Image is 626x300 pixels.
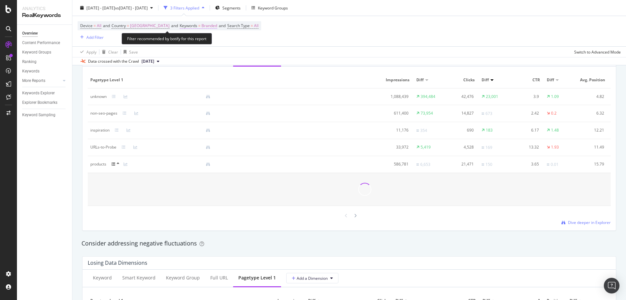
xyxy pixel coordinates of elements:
img: Equal [482,113,484,115]
div: Analytics [22,5,67,12]
div: 13.32 [514,144,539,150]
span: Diff [482,77,489,83]
div: unknown [90,94,107,100]
button: 3 Filters Applied [161,3,207,13]
div: 673 [485,111,492,117]
div: 169 [485,145,492,150]
span: pagetype Level 1 [90,77,214,83]
button: Apply [78,47,97,57]
div: Losing Data Dimensions [88,260,147,266]
span: Impressions [384,77,410,83]
button: Keyword Groups [249,3,291,13]
div: More Reports [22,77,45,84]
a: Keyword Sampling [22,112,67,118]
div: 33,972 [384,144,409,150]
span: vs [DATE] - [DATE] [115,5,148,10]
div: 586,781 [384,161,409,167]
button: Add Filter [78,33,104,41]
div: Explorer Bookmarks [22,99,57,106]
div: Add Filter [86,34,104,40]
span: Segments [222,5,241,10]
div: RealKeywords [22,12,67,19]
a: Content Performance [22,39,67,46]
div: 3.65 [514,161,539,167]
div: 14,827 [449,110,474,116]
div: 0.01 [551,162,559,167]
span: = [94,23,96,28]
button: Save [121,47,138,57]
a: Keywords Explorer [22,90,67,97]
span: = [127,23,129,28]
span: Device [80,23,93,28]
span: and [103,23,110,28]
div: 1.09 [551,94,559,100]
span: All [97,21,101,30]
div: 183 [486,127,493,133]
div: 2.42 [514,110,539,116]
span: and [219,23,226,28]
span: Diff [547,77,554,83]
span: [GEOGRAPHIC_DATA] [130,21,170,30]
div: products [90,161,106,167]
span: Add a Dimension [292,276,328,281]
div: 1.48 [551,127,559,133]
div: Keyword Sampling [22,112,55,118]
div: 5,419 [421,144,431,150]
div: 6.17 [514,127,539,133]
div: 4,528 [449,144,474,150]
button: Segments [213,3,243,13]
div: Apply [86,49,97,55]
img: Equal [547,164,549,166]
div: Consider addressing negative fluctuations [82,239,617,248]
div: Save [129,49,138,55]
div: 11,176 [384,127,409,133]
div: 4.82 [579,94,604,100]
div: 1.93 [551,144,559,150]
div: 0.2 [551,110,557,116]
div: 394,484 [421,94,435,100]
div: 23,001 [486,94,498,100]
div: 3 Filters Applied [170,5,199,10]
div: Keyword Groups [22,49,51,56]
div: Open Intercom Messenger [604,278,619,293]
a: Keyword Groups [22,49,67,56]
span: Diff [416,77,424,83]
div: Clear [108,49,118,55]
img: Equal [482,164,484,166]
div: pagetype Level 1 [238,275,276,281]
div: Keyword [93,275,112,281]
div: 611,400 [384,110,409,116]
div: non-seo-pages [90,110,117,116]
img: Equal [416,164,419,166]
div: 6.32 [579,110,604,116]
div: 73,954 [421,110,433,116]
button: Switch to Advanced Mode [572,47,621,57]
button: [DATE] [139,57,162,65]
span: All [254,21,259,30]
div: 354 [420,128,427,134]
button: Add a Dimension [286,273,338,283]
button: Clear [99,47,118,57]
span: = [198,23,201,28]
span: = [251,23,253,28]
div: Switch to Advanced Mode [574,49,621,55]
span: CTR [514,77,540,83]
div: Keyword Groups [258,5,288,10]
a: Explorer Bookmarks [22,99,67,106]
span: Clicks [449,77,475,83]
a: Keywords [22,68,67,75]
button: [DATE] - [DATE]vs[DATE] - [DATE] [78,3,156,13]
img: Equal [416,130,419,132]
div: Full URL [210,275,228,281]
span: Country [112,23,126,28]
div: Smart Keyword [122,275,156,281]
div: Keywords [22,68,39,75]
div: URLs-to-Probe [90,144,116,150]
div: Filter recommended by botify for this report [122,33,212,44]
span: 2025 Aug. 27th [142,58,154,64]
div: 11.49 [579,144,604,150]
a: Ranking [22,58,67,65]
div: 12.21 [579,127,604,133]
a: More Reports [22,77,61,84]
div: 150 [485,162,492,167]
